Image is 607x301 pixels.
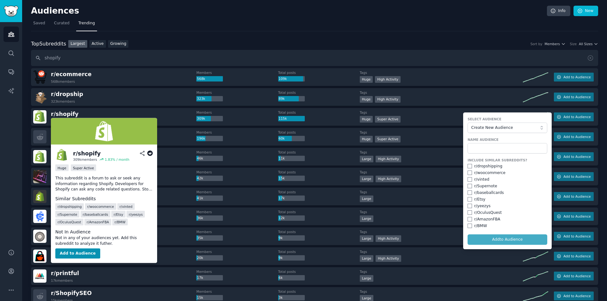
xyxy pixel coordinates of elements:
[468,123,547,133] button: Create New Audience
[73,149,101,157] div: r/ shopify
[554,152,594,161] button: Add to Audience
[278,96,305,102] div: 89k
[563,135,591,139] span: Add to Audience
[278,295,305,301] div: 3k
[474,190,504,196] div: r/ baseballcards
[278,275,305,281] div: 6k
[278,196,305,201] div: 17k
[31,18,47,31] a: Saved
[33,190,46,203] img: reviewmyshopify
[563,294,591,298] span: Add to Audience
[278,250,360,254] dt: Total posts
[105,157,129,162] div: 1.83 % / month
[554,132,594,141] button: Add to Audience
[375,116,401,123] div: Super Active
[554,292,594,300] button: Add to Audience
[360,76,373,83] div: Huge
[51,71,92,77] span: r/ ecommerce
[547,6,570,16] a: Info
[196,116,223,122] div: 309k
[58,212,77,216] span: r/ Supernote
[55,229,153,235] dt: Not In Audience
[563,154,591,159] span: Add to Audience
[554,73,594,81] button: Add to Audience
[76,18,97,31] a: Trending
[278,150,360,154] dt: Total posts
[468,117,547,121] label: Select Audience
[196,130,278,135] dt: Members
[360,235,374,242] div: Large
[196,76,223,82] div: 568k
[51,99,75,104] div: 323k members
[530,42,543,46] div: Sort by
[196,269,278,274] dt: Members
[579,42,598,46] button: All Sizes
[544,42,565,46] button: Members
[554,252,594,261] button: Add to Audience
[78,21,95,26] span: Trending
[51,290,92,296] span: r/ ShopifySEO
[376,176,401,182] div: High Activity
[196,90,278,95] dt: Members
[196,190,278,194] dt: Members
[196,235,223,241] div: 35k
[278,116,305,122] div: 115k
[376,255,401,262] div: High Activity
[563,174,591,179] span: Add to Audience
[31,6,547,16] h2: Audiences
[563,274,591,278] span: Add to Audience
[360,90,523,95] dt: Tags
[278,215,305,221] div: 12k
[278,136,305,141] div: 60k
[196,210,278,214] dt: Members
[196,250,278,254] dt: Members
[196,275,223,281] div: 17k
[196,289,278,294] dt: Members
[360,255,374,262] div: Large
[33,230,46,243] img: ShopifyeCommerce
[360,215,374,222] div: Large
[278,269,360,274] dt: Total posts
[31,40,66,48] div: Top Subreddits
[544,42,560,46] span: Members
[278,76,305,82] div: 109k
[33,90,46,104] img: dropship
[278,255,305,261] div: 9k
[554,192,594,201] button: Add to Audience
[120,204,132,209] span: r/ vinted
[360,196,374,202] div: Large
[196,156,223,161] div: 46k
[375,96,401,103] div: High Activity
[563,75,591,79] span: Add to Audience
[554,112,594,121] button: Add to Audience
[573,6,598,16] a: New
[360,110,523,115] dt: Tags
[55,149,69,162] img: shopify
[360,96,373,103] div: Huge
[89,40,106,48] a: Active
[196,150,278,154] dt: Members
[375,136,401,142] div: Super Active
[474,223,487,229] div: r/ BMW
[196,110,278,115] dt: Members
[113,212,123,216] span: r/ Etsy
[114,220,126,224] span: r/ BMW
[278,156,305,161] div: 11k
[563,95,591,99] span: Add to Audience
[563,254,591,258] span: Add to Audience
[376,235,401,242] div: High Activity
[474,210,502,216] div: r/ OculusQuest
[73,157,97,162] div: 309k members
[474,203,491,209] div: r/ yeezys
[360,170,523,174] dt: Tags
[360,289,523,294] dt: Tags
[554,93,594,101] button: Add to Audience
[563,115,591,119] span: Add to Audience
[468,137,547,142] label: Name Audience
[33,110,46,123] img: shopify
[51,111,78,117] span: r/ shopify
[196,196,223,201] div: 41k
[33,210,46,223] img: ecommercemarketing
[570,42,577,46] div: Size
[83,212,108,216] span: r/ baseballcards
